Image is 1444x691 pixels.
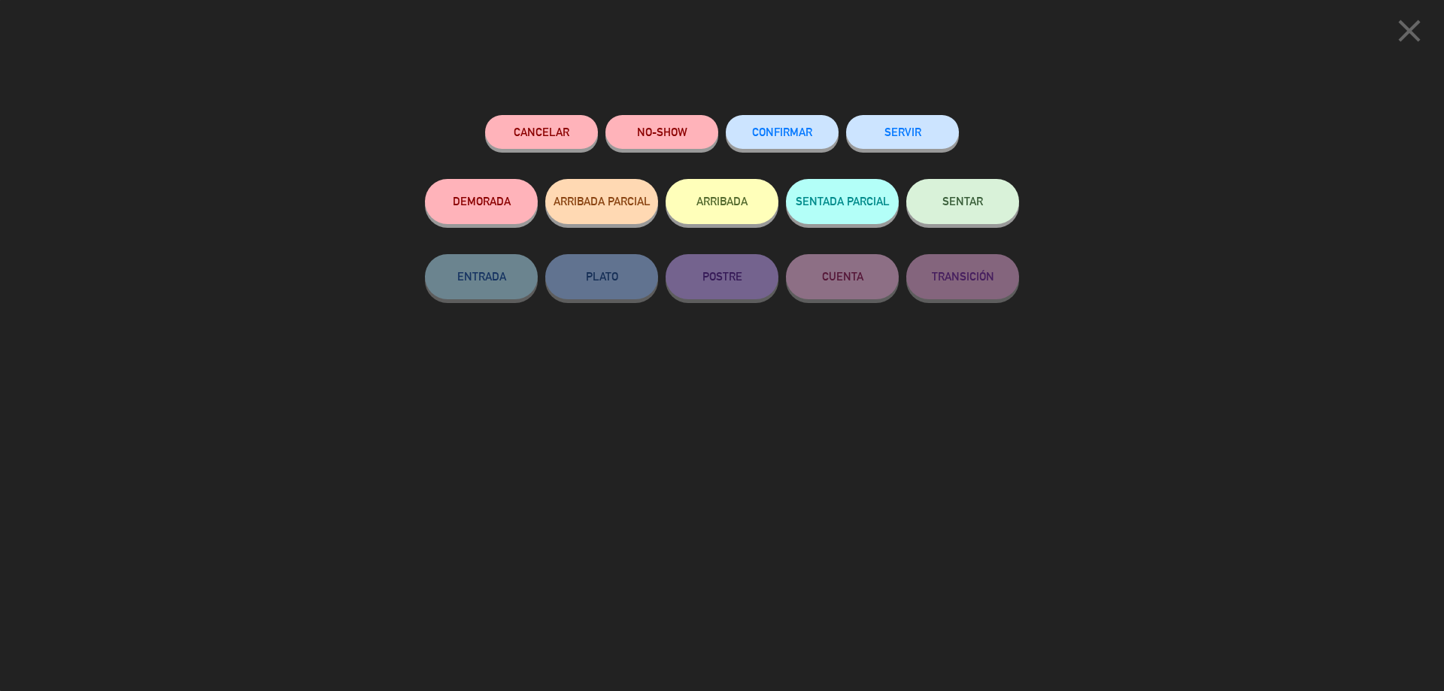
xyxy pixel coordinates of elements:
[545,179,658,224] button: ARRIBADA PARCIAL
[605,115,718,149] button: NO-SHOW
[942,195,983,208] span: SENTAR
[906,179,1019,224] button: SENTAR
[1386,11,1433,56] button: close
[666,179,778,224] button: ARRIBADA
[666,254,778,299] button: POSTRE
[846,115,959,149] button: SERVIR
[554,195,651,208] span: ARRIBADA PARCIAL
[786,254,899,299] button: CUENTA
[752,126,812,138] span: CONFIRMAR
[726,115,839,149] button: CONFIRMAR
[1391,12,1428,50] i: close
[425,179,538,224] button: DEMORADA
[906,254,1019,299] button: TRANSICIÓN
[786,179,899,224] button: SENTADA PARCIAL
[485,115,598,149] button: Cancelar
[425,254,538,299] button: ENTRADA
[545,254,658,299] button: PLATO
